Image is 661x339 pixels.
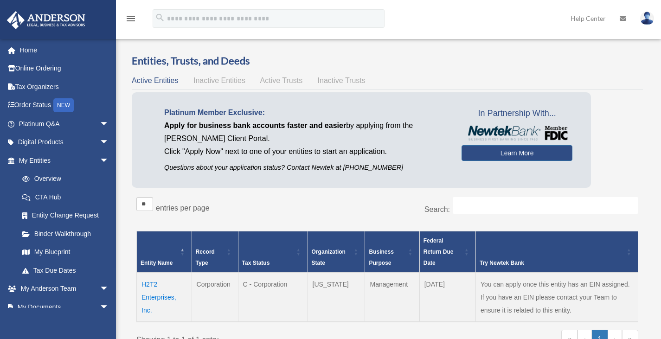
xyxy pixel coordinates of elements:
a: My Documentsarrow_drop_down [6,298,123,316]
a: My Entitiesarrow_drop_down [6,151,118,170]
a: Overview [13,170,114,188]
th: Try Newtek Bank : Activate to sort [475,231,638,273]
span: Tax Status [242,260,270,266]
label: Search: [424,205,450,213]
td: [DATE] [419,273,475,322]
p: by applying from the [PERSON_NAME] Client Portal. [164,119,448,145]
th: Entity Name: Activate to invert sorting [137,231,192,273]
a: Online Ordering [6,59,123,78]
td: H2T2 Enterprises, Inc. [137,273,192,322]
span: arrow_drop_down [100,280,118,299]
i: menu [125,13,136,24]
span: Federal Return Due Date [424,237,454,266]
img: User Pic [640,12,654,25]
a: Entity Change Request [13,206,118,225]
span: Inactive Trusts [318,77,366,84]
a: Order StatusNEW [6,96,123,115]
th: Business Purpose: Activate to sort [365,231,419,273]
h3: Entities, Trusts, and Deeds [132,54,643,68]
span: Apply for business bank accounts faster and easier [164,122,346,129]
td: [US_STATE] [308,273,365,322]
td: You can apply once this entity has an EIN assigned. If you have an EIN please contact your Team t... [475,273,638,322]
p: Platinum Member Exclusive: [164,106,448,119]
a: Platinum Q&Aarrow_drop_down [6,115,123,133]
span: In Partnership With... [462,106,572,121]
i: search [155,13,165,23]
td: C - Corporation [238,273,308,322]
img: NewtekBankLogoSM.png [466,126,568,141]
th: Organization State: Activate to sort [308,231,365,273]
span: Inactive Entities [193,77,245,84]
a: Home [6,41,123,59]
span: arrow_drop_down [100,298,118,317]
span: arrow_drop_down [100,115,118,134]
div: Try Newtek Bank [480,257,624,269]
img: Anderson Advisors Platinum Portal [4,11,88,29]
div: NEW [53,98,74,112]
span: Organization State [312,249,346,266]
td: Corporation [192,273,238,322]
p: Questions about your application status? Contact Newtek at [PHONE_NUMBER] [164,162,448,173]
span: Active Trusts [260,77,303,84]
th: Federal Return Due Date: Activate to sort [419,231,475,273]
span: Active Entities [132,77,178,84]
th: Record Type: Activate to sort [192,231,238,273]
a: Tax Organizers [6,77,123,96]
a: CTA Hub [13,188,118,206]
a: Tax Due Dates [13,261,118,280]
th: Tax Status: Activate to sort [238,231,308,273]
span: arrow_drop_down [100,133,118,152]
p: Click "Apply Now" next to one of your entities to start an application. [164,145,448,158]
a: Learn More [462,145,572,161]
a: Binder Walkthrough [13,224,118,243]
td: Management [365,273,419,322]
a: menu [125,16,136,24]
span: Entity Name [141,260,173,266]
a: My Blueprint [13,243,118,262]
a: Digital Productsarrow_drop_down [6,133,123,152]
span: arrow_drop_down [100,151,118,170]
span: Business Purpose [369,249,393,266]
label: entries per page [156,204,210,212]
span: Record Type [196,249,215,266]
a: My Anderson Teamarrow_drop_down [6,280,123,298]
